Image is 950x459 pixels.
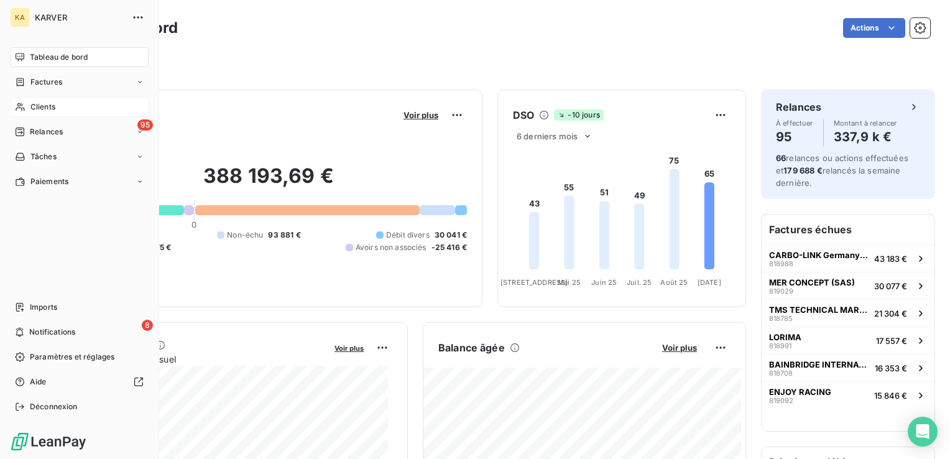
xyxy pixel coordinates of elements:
[769,342,791,350] span: 818991
[227,229,263,241] span: Non-échu
[769,277,855,287] span: MER CONCEPT (SAS)
[35,12,124,22] span: KARVER
[30,151,57,162] span: Tâches
[268,229,300,241] span: 93 881 €
[769,387,831,397] span: ENJOY RACING
[662,343,697,353] span: Voir plus
[762,272,934,299] button: MER CONCEPT (SAS)81902930 077 €
[591,278,617,287] tspan: Juin 25
[30,76,62,88] span: Factures
[137,119,153,131] span: 95
[769,250,869,260] span: CARBO-LINK Germany GmbH
[29,327,75,338] span: Notifications
[762,244,934,272] button: CARBO-LINK Germany GmbH81898843 183 €
[762,327,934,354] button: LORIMA81899117 557 €
[658,342,701,353] button: Voir plus
[435,229,467,241] span: 30 041 €
[30,376,47,387] span: Aide
[769,359,870,369] span: BAINBRIDGE INTERNATIONAL
[500,278,568,287] tspan: [STREET_ADDRESS]
[334,344,364,353] span: Voir plus
[554,109,603,121] span: -10 jours
[776,100,821,114] h6: Relances
[10,372,149,392] a: Aide
[10,7,30,27] div: KA
[431,242,467,253] span: -25 416 €
[776,153,908,188] span: relances ou actions effectuées et relancés la semaine dernière.
[874,308,907,318] span: 21 304 €
[769,315,793,322] span: 818785
[191,220,196,229] span: 0
[874,254,907,264] span: 43 183 €
[874,281,907,291] span: 30 077 €
[558,278,581,287] tspan: Mai 25
[356,242,427,253] span: Avoirs non associés
[30,351,114,363] span: Paramètres et réglages
[142,320,153,331] span: 8
[331,342,367,353] button: Voir plus
[769,287,793,295] span: 819029
[762,215,934,244] h6: Factures échues
[30,52,88,63] span: Tableau de bord
[30,176,68,187] span: Paiements
[776,127,813,147] h4: 95
[400,109,442,121] button: Voir plus
[769,369,793,377] span: 818708
[404,110,438,120] span: Voir plus
[769,305,869,315] span: TMS TECHNICAL MARINE SUPPLIES
[513,108,534,123] h6: DSO
[875,363,907,373] span: 16 353 €
[698,278,721,287] tspan: [DATE]
[30,126,63,137] span: Relances
[776,119,813,127] span: À effectuer
[769,332,801,342] span: LORIMA
[10,432,87,452] img: Logo LeanPay
[876,336,907,346] span: 17 557 €
[843,18,905,38] button: Actions
[438,340,505,355] h6: Balance âgée
[70,353,326,366] span: Chiffre d'affaires mensuel
[776,153,786,163] span: 66
[874,391,907,401] span: 15 846 €
[627,278,652,287] tspan: Juil. 25
[762,381,934,409] button: ENJOY RACING81909215 846 €
[386,229,430,241] span: Débit divers
[70,164,467,201] h2: 388 193,69 €
[30,401,78,412] span: Déconnexion
[783,165,822,175] span: 179 688 €
[517,131,578,141] span: 6 derniers mois
[660,278,688,287] tspan: Août 25
[762,299,934,327] button: TMS TECHNICAL MARINE SUPPLIES81878521 304 €
[762,354,934,381] button: BAINBRIDGE INTERNATIONAL81870816 353 €
[30,302,57,313] span: Imports
[30,101,55,113] span: Clients
[769,260,793,267] span: 818988
[834,127,897,147] h4: 337,9 k €
[769,397,793,404] span: 819092
[834,119,897,127] span: Montant à relancer
[908,417,938,447] div: Open Intercom Messenger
